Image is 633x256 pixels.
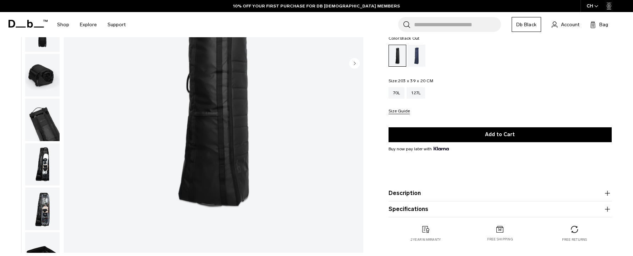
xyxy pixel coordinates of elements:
button: Bag [590,20,608,29]
a: Db Black [512,17,541,32]
img: {"height" => 20, "alt" => "Klarna"} [434,147,449,150]
span: Bag [599,21,608,28]
img: Snow_roller_pro_black_out_new_db3.png [25,99,60,141]
button: Specifications [389,205,612,213]
nav: Main Navigation [52,12,131,37]
a: Shop [57,12,69,37]
span: Account [561,21,579,28]
a: Blue Hour [408,45,425,67]
button: Snow_roller_pro_black_out_new_db3.png [25,98,60,141]
a: Explore [80,12,97,37]
button: Add to Cart [389,127,612,142]
a: 70L [389,87,405,99]
a: Black Out [389,45,406,67]
p: Free returns [562,237,587,242]
a: Account [552,20,579,29]
legend: Size: [389,79,433,83]
a: 127L [407,87,425,99]
img: Snow_roller_pro_black_out_new_db7.png [25,54,60,96]
p: 2 year warranty [411,237,441,242]
span: Buy now pay later with [389,146,449,152]
legend: Color: [389,36,420,40]
span: Black Out [400,36,419,41]
img: Snow_roller_pro_black_out_new_db5.png [25,143,60,186]
button: Size Guide [389,109,410,114]
img: Snow_roller_pro_black_out_new_db2.png [25,188,60,230]
a: 10% OFF YOUR FIRST PURCHASE FOR DB [DEMOGRAPHIC_DATA] MEMBERS [233,3,400,9]
button: Description [389,189,612,197]
p: Free shipping [487,237,513,242]
a: Support [108,12,126,37]
span: 203 x 39 x 20 CM [398,78,433,83]
button: Snow_roller_pro_black_out_new_db2.png [25,187,60,230]
button: Next slide [349,58,360,70]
